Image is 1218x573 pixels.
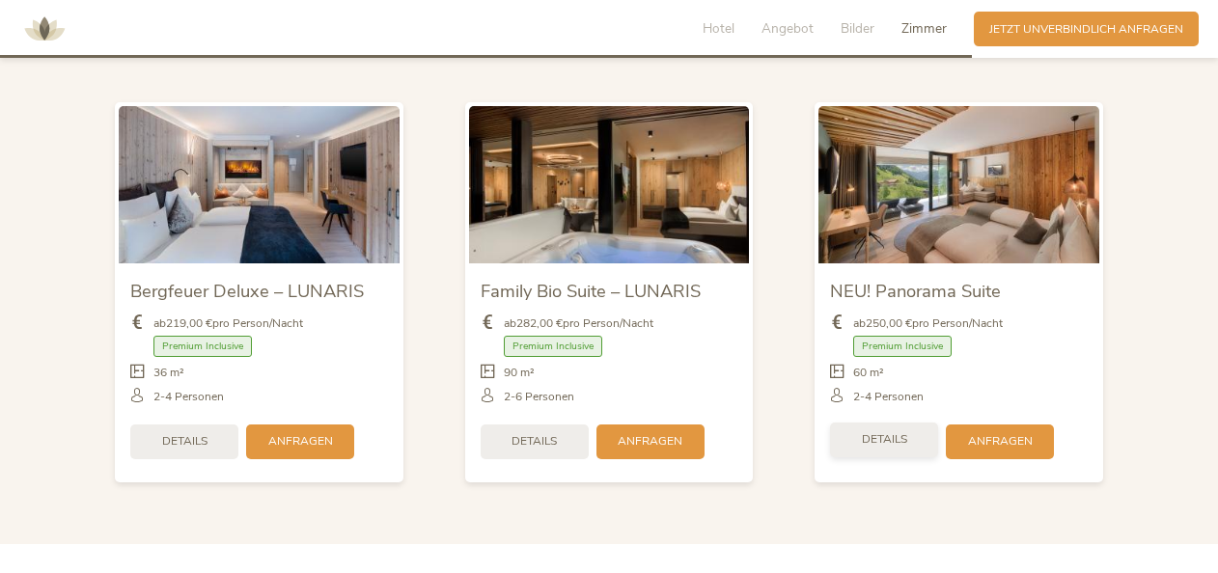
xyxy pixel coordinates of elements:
span: NEU! Panorama Suite [830,279,1001,303]
span: 60 m² [853,365,884,381]
span: Hotel [703,19,734,38]
span: ab pro Person/Nacht [504,315,653,332]
span: 2-4 Personen [853,389,924,405]
span: Zimmer [901,19,947,38]
span: Anfragen [618,433,682,450]
span: Anfragen [268,433,333,450]
span: ab pro Person/Nacht [853,315,1003,332]
span: 2-6 Personen [504,389,574,405]
span: Details [512,433,557,450]
span: 36 m² [153,365,184,381]
span: Details [162,433,208,450]
span: Bergfeuer Deluxe – LUNARIS [130,279,364,303]
span: Premium Inclusive [853,336,952,358]
span: Angebot [761,19,814,38]
img: Bergfeuer Deluxe – LUNARIS [119,106,400,263]
span: 2-4 Personen [153,389,224,405]
b: 282,00 € [516,315,563,331]
span: Bilder [841,19,874,38]
span: Premium Inclusive [504,336,602,358]
span: Details [862,431,907,448]
a: AMONTI & LUNARIS Wellnessresort [15,23,73,34]
span: ab pro Person/Nacht [153,315,303,332]
img: NEU! Panorama Suite [818,106,1099,263]
span: Anfragen [968,433,1033,450]
img: Family Bio Suite – LUNARIS [469,106,750,263]
b: 219,00 € [166,315,212,331]
span: 90 m² [504,365,535,381]
span: Jetzt unverbindlich anfragen [989,21,1183,38]
span: Family Bio Suite – LUNARIS [481,279,701,303]
span: Premium Inclusive [153,336,252,358]
b: 250,00 € [866,315,912,331]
